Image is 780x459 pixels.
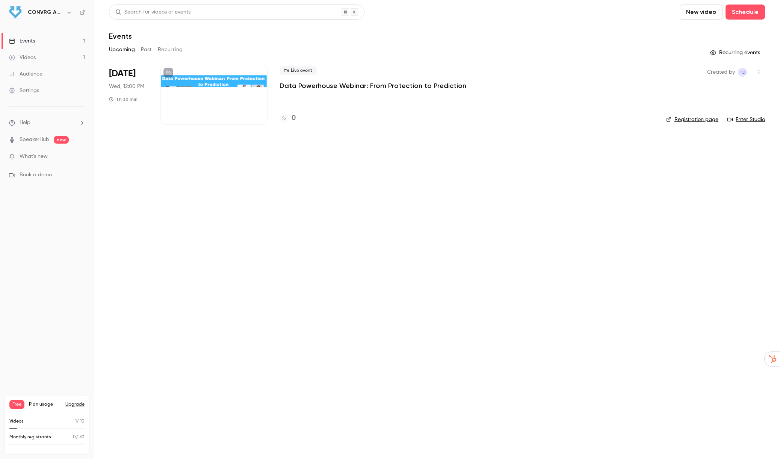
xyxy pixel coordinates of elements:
[20,171,52,179] span: Book a demo
[707,68,735,77] span: Created by
[20,119,30,127] span: Help
[680,5,723,20] button: New video
[109,44,135,56] button: Upcoming
[20,153,48,161] span: What's new
[292,113,296,123] h4: 0
[9,70,42,78] div: Audience
[73,434,85,441] p: / 30
[54,136,69,144] span: new
[707,47,765,59] button: Recurring events
[739,68,746,77] span: TD
[666,116,718,123] a: Registration page
[109,68,136,80] span: [DATE]
[9,87,39,94] div: Settings
[65,401,85,407] button: Upgrade
[141,44,152,56] button: Past
[280,113,296,123] a: 0
[9,418,24,425] p: Videos
[109,32,132,41] h1: Events
[109,65,148,125] div: Sep 24 Wed, 12:00 PM (Europe/London)
[28,9,63,16] h6: CONVRG Agency
[726,5,765,20] button: Schedule
[9,54,36,61] div: Videos
[9,400,24,409] span: Free
[75,419,77,424] span: 1
[9,37,35,45] div: Events
[9,434,51,441] p: Monthly registrants
[158,44,183,56] button: Recurring
[280,81,466,90] a: Data Powerhouse Webinar: From Protection to Prediction
[727,116,765,123] a: Enter Studio
[280,66,317,75] span: Live event
[109,96,138,102] div: 1 h 30 min
[20,136,49,144] a: SpeakerHub
[109,83,144,90] span: Wed, 12:00 PM
[738,68,747,77] span: Tony Dowling
[75,418,85,425] p: / 10
[9,6,21,18] img: CONVRG Agency
[9,119,85,127] li: help-dropdown-opener
[29,401,61,407] span: Plan usage
[115,8,190,16] div: Search for videos or events
[73,435,76,439] span: 0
